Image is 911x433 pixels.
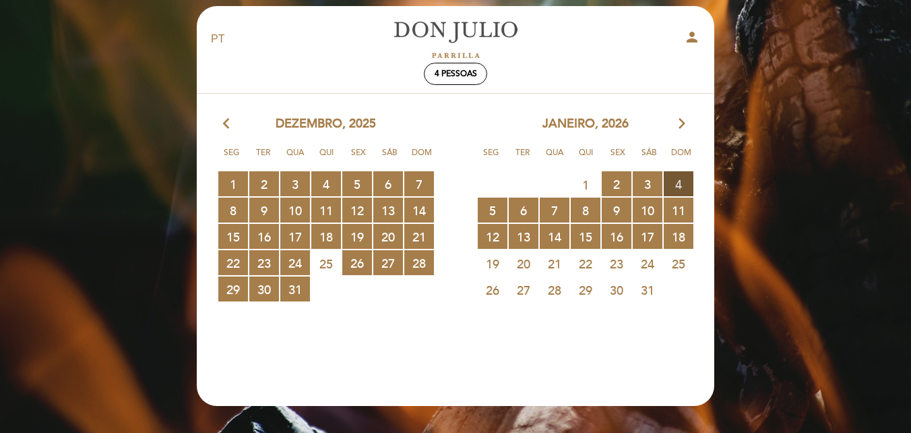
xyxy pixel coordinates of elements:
span: 14 [404,198,434,223]
span: 3 [633,171,662,196]
span: 10 [633,198,662,223]
span: 5 [478,198,507,223]
span: 31 [280,277,310,301]
span: 10 [280,198,310,223]
span: 29 [218,277,248,301]
span: Qui [313,146,340,171]
span: janeiro, 2026 [542,115,629,133]
span: 11 [311,198,341,223]
span: 18 [311,224,341,249]
span: 23 [249,250,279,275]
span: 13 [373,198,403,223]
span: 24 [633,251,662,276]
button: person [684,29,700,50]
span: 4 [664,171,693,196]
span: 12 [478,224,507,249]
span: 25 [311,251,341,276]
span: 27 [373,250,403,275]
span: Dom [668,146,695,171]
span: 26 [342,250,372,275]
i: person [684,29,700,45]
span: 23 [602,251,631,276]
span: Qua [541,146,568,171]
span: 8 [571,198,600,223]
span: 18 [664,224,693,249]
span: Sex [345,146,372,171]
span: 27 [509,277,538,302]
span: 29 [571,277,600,302]
span: Qui [573,146,600,171]
span: Seg [478,146,505,171]
span: 28 [404,250,434,275]
span: 15 [571,224,600,249]
span: 13 [509,224,538,249]
span: 30 [249,277,279,301]
span: 9 [249,198,279,223]
span: 31 [633,277,662,302]
span: 6 [509,198,538,223]
span: 12 [342,198,372,223]
span: 4 [311,171,341,196]
i: arrow_forward_ios [676,115,688,133]
span: Sex [604,146,631,171]
span: 9 [602,198,631,223]
i: arrow_back_ios [223,115,235,133]
span: Dom [408,146,435,171]
a: [PERSON_NAME] [371,21,540,58]
span: 20 [509,251,538,276]
span: 28 [540,277,569,302]
span: 21 [540,251,569,276]
span: 4 pessoas [435,69,477,79]
span: 3 [280,171,310,196]
span: 15 [218,224,248,249]
span: 17 [280,224,310,249]
span: 2 [249,171,279,196]
span: 20 [373,224,403,249]
span: 6 [373,171,403,196]
span: 16 [602,224,631,249]
span: 1 [218,171,248,196]
span: 1 [571,172,600,197]
span: 14 [540,224,569,249]
span: 25 [664,251,693,276]
span: 26 [478,277,507,302]
span: 16 [249,224,279,249]
span: 11 [664,198,693,223]
span: 8 [218,198,248,223]
span: 2 [602,171,631,196]
span: 21 [404,224,434,249]
span: Qua [282,146,309,171]
span: 7 [404,171,434,196]
span: 5 [342,171,372,196]
span: 19 [478,251,507,276]
span: 22 [218,250,248,275]
span: 30 [602,277,631,302]
span: Seg [218,146,245,171]
span: Sáb [636,146,663,171]
span: 7 [540,198,569,223]
span: 22 [571,251,600,276]
span: 17 [633,224,662,249]
span: 24 [280,250,310,275]
span: Ter [250,146,277,171]
span: Sáb [377,146,404,171]
span: 19 [342,224,372,249]
span: Ter [509,146,536,171]
span: dezembro, 2025 [276,115,376,133]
